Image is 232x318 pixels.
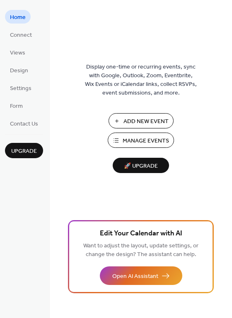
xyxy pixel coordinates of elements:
[113,158,169,173] button: 🚀 Upgrade
[5,116,43,130] a: Contact Us
[10,31,32,40] span: Connect
[118,161,164,172] span: 🚀 Upgrade
[83,240,198,260] span: Want to adjust the layout, update settings, or change the design? The assistant can help.
[123,117,169,126] span: Add New Event
[10,49,25,57] span: Views
[123,137,169,145] span: Manage Events
[5,81,36,95] a: Settings
[85,63,197,97] span: Display one-time or recurring events, sync with Google, Outlook, Zoom, Eventbrite, Wix Events or ...
[10,84,31,93] span: Settings
[5,45,30,59] a: Views
[5,28,37,41] a: Connect
[5,10,31,24] a: Home
[10,120,38,128] span: Contact Us
[112,272,158,281] span: Open AI Assistant
[100,228,182,240] span: Edit Your Calendar with AI
[10,102,23,111] span: Form
[5,143,43,158] button: Upgrade
[5,63,33,77] a: Design
[11,147,37,156] span: Upgrade
[10,66,28,75] span: Design
[108,133,174,148] button: Manage Events
[10,13,26,22] span: Home
[5,99,28,112] a: Form
[109,113,174,128] button: Add New Event
[100,266,182,285] button: Open AI Assistant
